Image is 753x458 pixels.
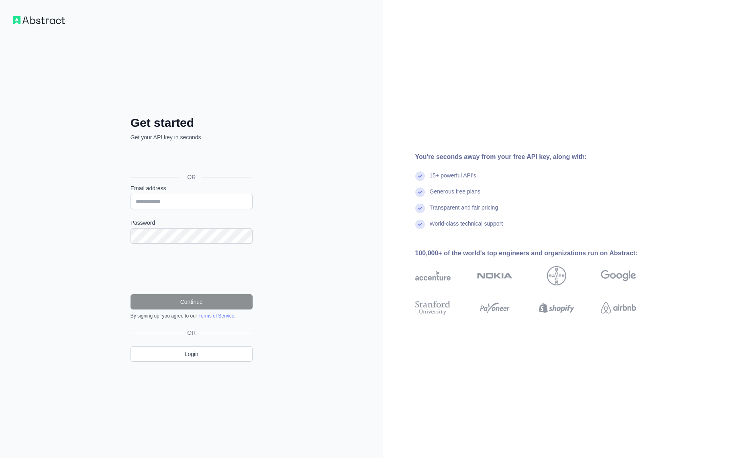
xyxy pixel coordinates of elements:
[131,346,253,362] a: Login
[415,248,662,258] div: 100,000+ of the world's top engineers and organizations run on Abstract:
[601,266,636,285] img: google
[539,299,574,317] img: shopify
[477,299,512,317] img: payoneer
[131,116,253,130] h2: Get started
[198,313,234,319] a: Terms of Service
[131,150,251,168] div: Sign in with Google. Opens in new tab
[415,204,425,213] img: check mark
[430,171,476,187] div: 15+ powerful API's
[477,266,512,285] img: nokia
[415,266,451,285] img: accenture
[430,220,503,236] div: World-class technical support
[181,173,202,181] span: OR
[601,299,636,317] img: airbnb
[131,133,253,141] p: Get your API key in seconds
[415,299,451,317] img: stanford university
[415,152,662,162] div: You're seconds away from your free API key, along with:
[131,313,253,319] div: By signing up, you agree to our .
[430,187,481,204] div: Generous free plans
[131,253,253,285] iframe: reCAPTCHA
[131,184,253,192] label: Email address
[430,204,498,220] div: Transparent and fair pricing
[415,220,425,229] img: check mark
[184,329,199,337] span: OR
[13,16,65,24] img: Workflow
[415,187,425,197] img: check mark
[131,294,253,309] button: Continue
[547,266,566,285] img: bayer
[415,171,425,181] img: check mark
[127,150,255,168] iframe: Sign in with Google Button
[131,219,253,227] label: Password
